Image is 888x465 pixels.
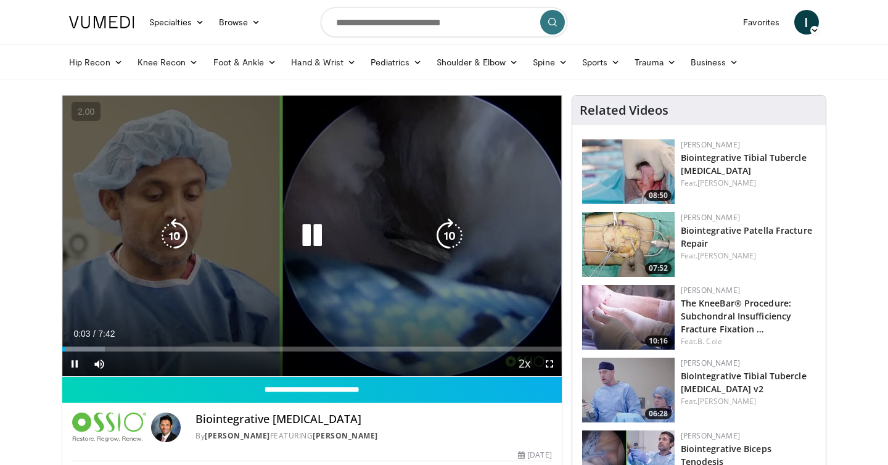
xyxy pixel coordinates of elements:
a: Trauma [627,50,683,75]
div: Feat. [681,178,816,189]
a: Hand & Wrist [284,50,363,75]
a: Specialties [142,10,212,35]
a: Spine [525,50,574,75]
a: Biointegrative Patella Fracture Repair [681,224,812,249]
video-js: Video Player [62,96,562,377]
a: Knee Recon [130,50,206,75]
input: Search topics, interventions [321,7,567,37]
a: Hip Recon [62,50,130,75]
span: 07:52 [645,263,672,274]
img: Ossio [72,413,146,442]
span: 7:42 [98,329,115,339]
a: 08:50 [582,139,675,204]
a: [PERSON_NAME] [681,212,740,223]
h4: Related Videos [580,103,668,118]
a: [PERSON_NAME] [697,250,756,261]
span: / [93,329,96,339]
a: [PERSON_NAME] [681,358,740,368]
a: 06:28 [582,358,675,422]
span: 06:28 [645,408,672,419]
a: Shoulder & Elbow [429,50,525,75]
a: 10:16 [582,285,675,350]
div: [DATE] [518,450,551,461]
a: 07:52 [582,212,675,277]
div: Feat. [681,250,816,261]
a: Pediatrics [363,50,429,75]
a: I [794,10,819,35]
h4: Biointegrative [MEDICAL_DATA] [195,413,552,426]
a: Business [683,50,746,75]
a: Biointegrative Tibial Tubercle [MEDICAL_DATA] [681,152,807,176]
span: 0:03 [73,329,90,339]
a: BioIntegrative Tibial Tubercle [MEDICAL_DATA] v2 [681,370,807,395]
a: Sports [575,50,628,75]
a: [PERSON_NAME] [205,430,270,441]
a: [PERSON_NAME] [681,139,740,150]
a: [PERSON_NAME] [313,430,378,441]
span: 10:16 [645,335,672,347]
div: Feat. [681,336,816,347]
img: 711e638b-2741-4ad8-96b0-27da83aae913.150x105_q85_crop-smart_upscale.jpg [582,212,675,277]
img: 2fac5f83-3fa8-46d6-96c1-ffb83ee82a09.150x105_q85_crop-smart_upscale.jpg [582,358,675,422]
button: Mute [87,352,112,376]
button: Pause [62,352,87,376]
a: [PERSON_NAME] [697,178,756,188]
img: c7fa0e63-843a-41fb-b12c-ba711dda1bcc.150x105_q85_crop-smart_upscale.jpg [582,285,675,350]
a: Foot & Ankle [206,50,284,75]
a: B. Cole [697,336,722,347]
div: By FEATURING [195,430,552,442]
span: 08:50 [645,190,672,201]
img: 14934b67-7d06-479f-8b24-1e3c477188f5.150x105_q85_crop-smart_upscale.jpg [582,139,675,204]
div: Progress Bar [62,347,562,352]
a: Favorites [736,10,787,35]
a: [PERSON_NAME] [681,285,740,295]
button: Playback Rate [512,352,537,376]
a: [PERSON_NAME] [681,430,740,441]
img: Avatar [151,413,181,442]
button: Fullscreen [537,352,562,376]
img: VuMedi Logo [69,16,134,28]
a: [PERSON_NAME] [697,396,756,406]
a: Browse [212,10,268,35]
a: The KneeBar® Procedure: Subchondral Insufficiency Fracture Fixation … [681,297,792,335]
div: Feat. [681,396,816,407]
